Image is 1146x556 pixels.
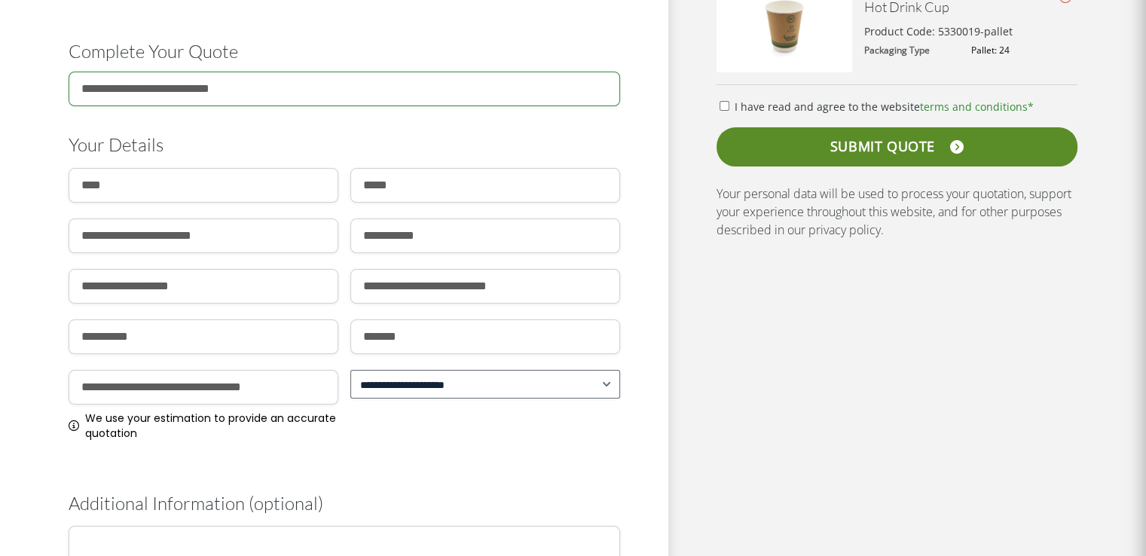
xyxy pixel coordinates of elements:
[864,45,954,56] dt: Packaging Type
[69,134,620,156] h3: Your Details
[717,185,1077,239] p: Your personal data will be used to process your quotation, support your experience throughout thi...
[864,23,1013,39] p: Product Code: 5330019-pallet
[720,101,729,111] input: I have read and agree to the websiteterms and conditions*
[69,493,620,515] h3: Additional Information (optional)
[971,45,1077,56] dd: Pallet: 24
[920,99,1034,114] a: terms and conditions*
[69,41,620,63] h1: Complete Your Quote
[717,127,1077,166] a: SUBMIT QUOTE
[830,139,935,155] span: SUBMIT QUOTE
[735,99,1034,114] span: I have read and agree to the website
[69,411,338,441] div: We use your estimation to provide an accurate quotation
